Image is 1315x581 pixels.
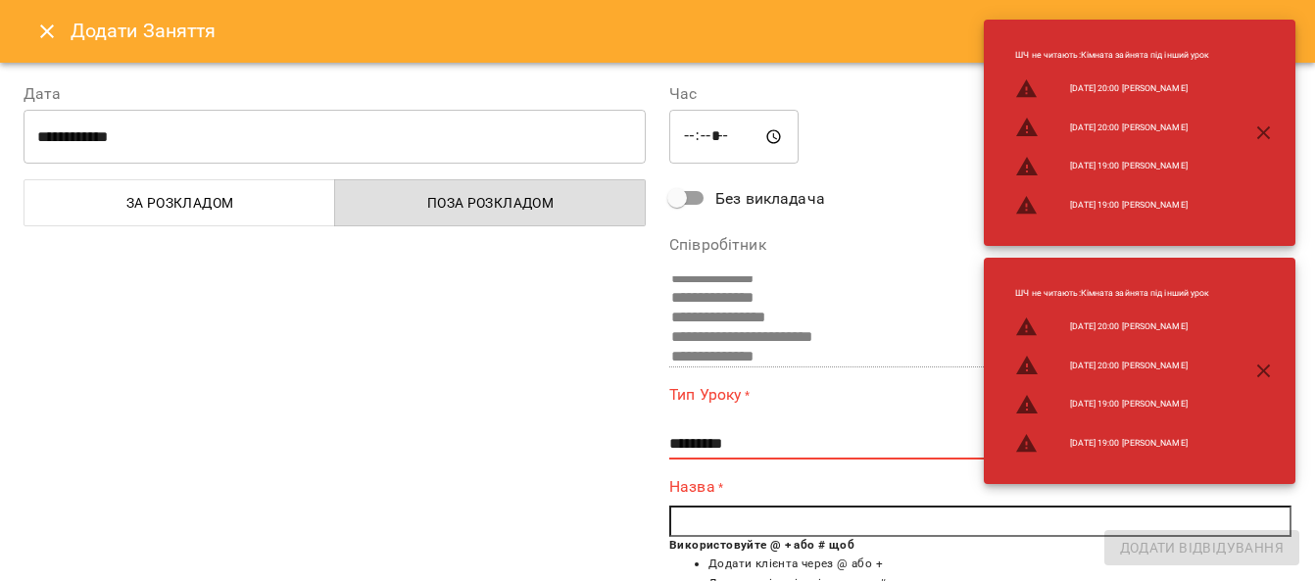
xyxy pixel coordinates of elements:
li: ШЧ не читають : Кімната зайнята під інший урок [999,41,1225,70]
li: [DATE] 19:00 [PERSON_NAME] [999,147,1225,186]
label: Назва [669,475,1291,498]
li: [DATE] 20:00 [PERSON_NAME] [999,308,1225,347]
label: Співробітник [669,237,1291,253]
label: Час [669,86,1291,102]
button: Поза розкладом [334,179,646,226]
li: [DATE] 20:00 [PERSON_NAME] [999,70,1225,109]
li: [DATE] 19:00 [PERSON_NAME] [999,186,1225,225]
span: За розкладом [36,191,323,215]
button: За розкладом [24,179,335,226]
b: Використовуйте @ + або # щоб [669,538,854,552]
button: Close [24,8,71,55]
h6: Додати Заняття [71,16,1291,46]
li: [DATE] 19:00 [PERSON_NAME] [999,424,1225,463]
li: [DATE] 20:00 [PERSON_NAME] [999,108,1225,147]
span: Без викладача [715,187,825,211]
label: Тип Уроку [669,383,1291,406]
li: ШЧ не читають : Кімната зайнята під інший урок [999,279,1225,308]
span: Поза розкладом [347,191,634,215]
label: Дата [24,86,646,102]
li: [DATE] 19:00 [PERSON_NAME] [999,385,1225,424]
li: Додати клієнта через @ або + [708,555,1291,574]
li: [DATE] 20:00 [PERSON_NAME] [999,346,1225,385]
